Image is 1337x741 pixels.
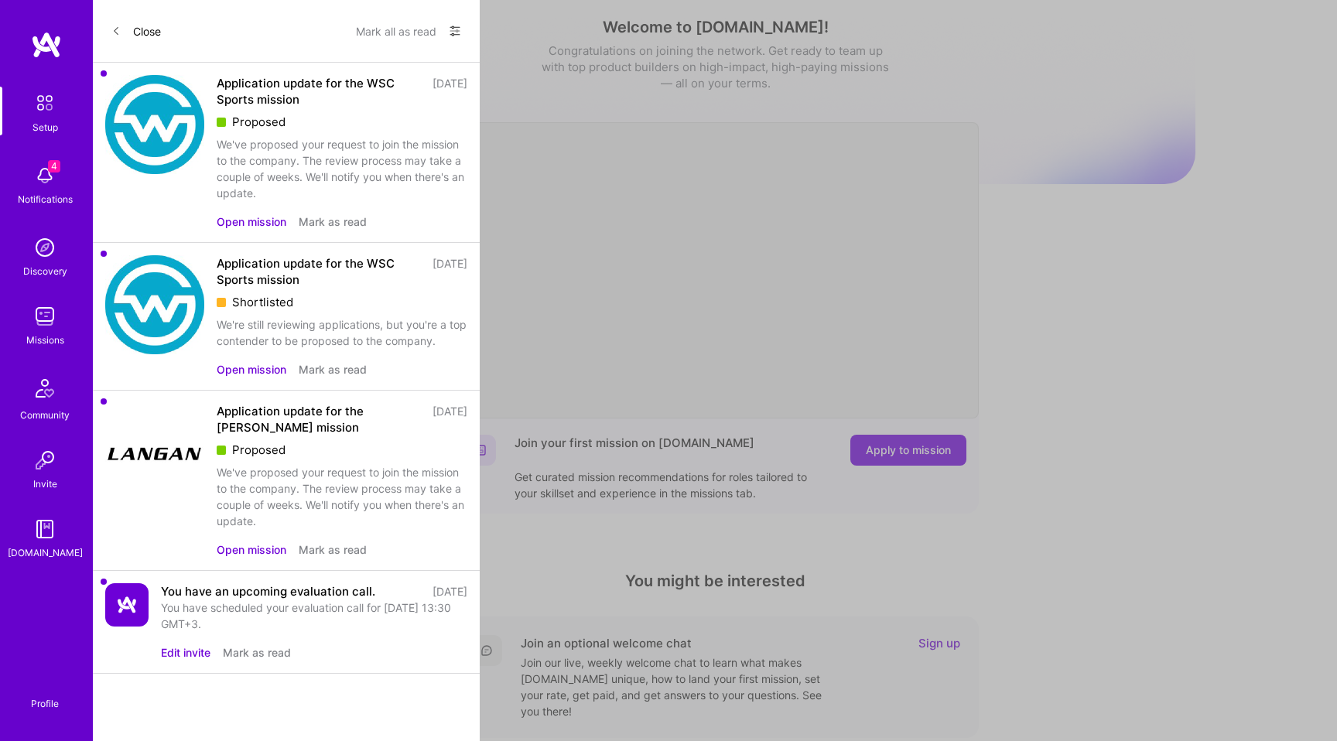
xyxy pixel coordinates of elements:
[105,583,149,627] img: Company Logo
[29,445,60,476] img: Invite
[433,255,467,288] div: [DATE]
[29,301,60,332] img: teamwork
[223,644,291,661] button: Mark as read
[23,263,67,279] div: Discovery
[356,19,436,43] button: Mark all as read
[433,75,467,108] div: [DATE]
[29,514,60,545] img: guide book
[29,87,61,119] img: setup
[26,679,64,710] a: Profile
[105,75,204,174] img: Company Logo
[217,442,467,458] div: Proposed
[217,464,467,529] div: We've proposed your request to join the mission to the company. The review process may take a cou...
[299,541,367,558] button: Mark as read
[161,583,375,599] div: You have an upcoming evaluation call.
[105,403,204,502] img: Company Logo
[217,114,467,130] div: Proposed
[217,213,286,230] button: Open mission
[433,583,467,599] div: [DATE]
[29,160,60,191] img: bell
[433,403,467,435] div: [DATE]
[48,160,60,172] span: 4
[217,316,467,349] div: We're still reviewing applications, but you're a top contender to be proposed to the company.
[31,31,62,59] img: logo
[217,541,286,558] button: Open mission
[33,476,57,492] div: Invite
[161,599,467,632] div: You have scheduled your evaluation call for [DATE] 13:30 GMT+3.
[31,695,59,710] div: Profile
[299,213,367,230] button: Mark as read
[217,75,423,108] div: Application update for the WSC Sports mission
[18,191,73,207] div: Notifications
[217,361,286,377] button: Open mission
[111,19,161,43] button: Close
[29,232,60,263] img: discovery
[217,136,467,201] div: We've proposed your request to join the mission to the company. The review process may take a cou...
[217,294,467,310] div: Shortlisted
[26,370,63,407] img: Community
[8,545,83,561] div: [DOMAIN_NAME]
[105,255,204,354] img: Company Logo
[161,644,210,661] button: Edit invite
[217,255,423,288] div: Application update for the WSC Sports mission
[217,403,423,435] div: Application update for the [PERSON_NAME] mission
[20,407,70,423] div: Community
[26,332,64,348] div: Missions
[32,119,58,135] div: Setup
[299,361,367,377] button: Mark as read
